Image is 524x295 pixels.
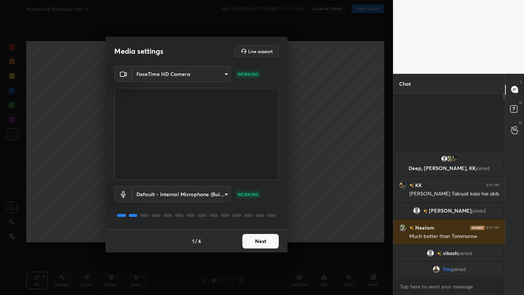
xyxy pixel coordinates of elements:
[486,225,499,230] div: 9:16 PM
[414,224,434,231] h6: Neelam
[399,181,406,189] img: 6a55dd52451a46b289bffde517f3571f.jpg
[132,186,231,202] div: FaceTime HD Camera
[409,183,414,187] img: no-rating-badge.077c3623.svg
[519,120,522,126] p: G
[237,71,259,77] p: WORKING
[458,250,472,256] span: joined
[414,181,422,189] h6: KK
[400,165,499,171] p: Deep, [PERSON_NAME], KK
[452,266,466,272] span: joined
[237,191,259,198] p: WORKING
[399,224,406,231] img: 0bbe922dbdd0442daaa8d4efdbade835.jpg
[443,266,452,272] span: You
[486,183,499,187] div: 9:16 PM
[423,209,428,213] img: no-rating-badge.077c3623.svg
[409,233,499,240] div: Much better than Tommorow
[476,165,490,171] span: joined
[441,155,448,162] img: default.png
[409,226,414,230] img: no-rating-badge.077c3623.svg
[520,80,522,85] p: T
[470,225,485,230] img: iconic-dark.1390631f.png
[427,250,434,257] img: default.png
[198,237,201,245] h4: 4
[437,251,441,255] img: no-rating-badge.077c3623.svg
[393,151,505,278] div: grid
[472,208,486,214] span: joined
[114,47,163,56] h2: Media settings
[242,234,279,248] button: Next
[443,250,458,256] span: vikash
[393,74,417,93] p: Chat
[413,207,420,214] img: default.png
[519,100,522,105] p: D
[409,190,499,198] div: [PERSON_NAME] Tabiyat kaisi hai abb
[132,66,231,82] div: FaceTime HD Camera
[195,237,197,245] h4: /
[429,208,472,214] span: [PERSON_NAME]
[451,155,458,162] img: 6a55dd52451a46b289bffde517f3571f.jpg
[433,266,440,273] img: d9cff753008c4d4b94e8f9a48afdbfb4.jpg
[192,237,194,245] h4: 1
[248,49,273,53] h5: Live support
[446,155,453,162] img: 0bbe922dbdd0442daaa8d4efdbade835.jpg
